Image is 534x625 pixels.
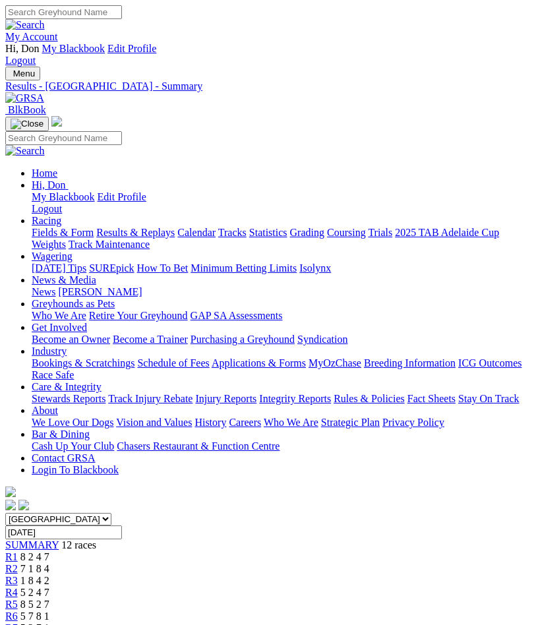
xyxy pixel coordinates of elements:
[290,227,324,238] a: Grading
[117,440,280,452] a: Chasers Restaurant & Function Centre
[259,393,331,404] a: Integrity Reports
[32,334,110,345] a: Become an Owner
[334,393,405,404] a: Rules & Policies
[5,563,18,574] a: R2
[32,310,86,321] a: Who We Are
[191,334,295,345] a: Purchasing a Greyhound
[32,452,95,463] a: Contact GRSA
[249,227,287,238] a: Statistics
[32,191,529,215] div: Hi, Don
[32,417,529,429] div: About
[20,563,49,574] span: 7 1 8 4
[191,262,297,274] a: Minimum Betting Limits
[58,286,142,297] a: [PERSON_NAME]
[395,227,499,238] a: 2025 TAB Adelaide Cup
[407,393,456,404] a: Fact Sheets
[195,393,256,404] a: Injury Reports
[321,417,380,428] a: Strategic Plan
[229,417,261,428] a: Careers
[116,417,192,428] a: Vision and Values
[5,80,529,92] a: Results - [GEOGRAPHIC_DATA] - Summary
[212,357,306,369] a: Applications & Forms
[137,262,189,274] a: How To Bet
[32,357,529,381] div: Industry
[5,575,18,586] span: R3
[32,251,73,262] a: Wagering
[5,55,36,66] a: Logout
[137,357,209,369] a: Schedule of Fees
[5,131,122,145] input: Search
[32,179,69,191] a: Hi, Don
[32,440,114,452] a: Cash Up Your Club
[20,551,49,562] span: 8 2 4 7
[32,440,529,452] div: Bar & Dining
[32,393,105,404] a: Stewards Reports
[113,334,188,345] a: Become a Trainer
[32,381,102,392] a: Care & Integrity
[5,43,529,67] div: My Account
[32,322,87,333] a: Get Involved
[5,43,40,54] span: Hi, Don
[5,145,45,157] img: Search
[32,215,61,226] a: Racing
[5,104,46,115] a: BlkBook
[32,191,95,202] a: My Blackbook
[364,357,456,369] a: Breeding Information
[5,587,18,598] a: R4
[458,357,521,369] a: ICG Outcomes
[32,417,113,428] a: We Love Our Dogs
[368,227,392,238] a: Trials
[32,262,529,274] div: Wagering
[32,429,90,440] a: Bar & Dining
[191,310,283,321] a: GAP SA Assessments
[13,69,35,78] span: Menu
[5,599,18,610] a: R5
[5,19,45,31] img: Search
[264,417,318,428] a: Who We Are
[5,610,18,622] a: R6
[5,31,58,42] a: My Account
[20,575,49,586] span: 1 8 4 2
[32,239,66,250] a: Weights
[89,262,134,274] a: SUREpick
[32,310,529,322] div: Greyhounds as Pets
[42,43,105,54] a: My Blackbook
[98,191,146,202] a: Edit Profile
[458,393,519,404] a: Stay On Track
[20,587,49,598] span: 5 2 4 7
[32,369,74,380] a: Race Safe
[32,393,529,405] div: Care & Integrity
[297,334,347,345] a: Syndication
[32,227,529,251] div: Racing
[18,500,29,510] img: twitter.svg
[32,227,94,238] a: Fields & Form
[5,525,122,539] input: Select date
[5,92,44,104] img: GRSA
[5,487,16,497] img: logo-grsa-white.png
[218,227,247,238] a: Tracks
[108,393,193,404] a: Track Injury Rebate
[8,104,46,115] span: BlkBook
[382,417,444,428] a: Privacy Policy
[32,464,119,475] a: Login To Blackbook
[309,357,361,369] a: MyOzChase
[69,239,150,250] a: Track Maintenance
[5,551,18,562] a: R1
[32,286,529,298] div: News & Media
[11,119,44,129] img: Close
[32,167,57,179] a: Home
[20,610,49,622] span: 5 7 8 1
[32,274,96,285] a: News & Media
[32,286,55,297] a: News
[5,500,16,510] img: facebook.svg
[299,262,331,274] a: Isolynx
[5,539,59,551] a: SUMMARY
[5,117,49,131] button: Toggle navigation
[32,357,134,369] a: Bookings & Scratchings
[177,227,216,238] a: Calendar
[89,310,188,321] a: Retire Your Greyhound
